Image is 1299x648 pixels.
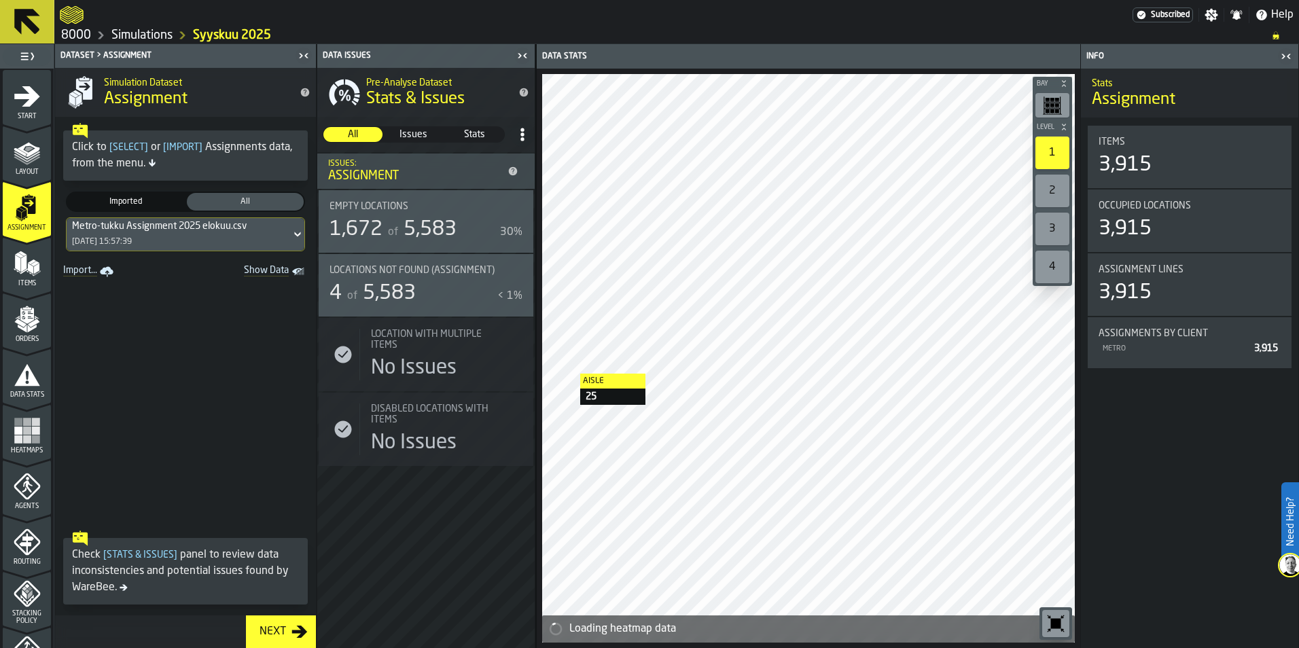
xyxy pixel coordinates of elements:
span: ] [199,143,202,152]
div: stat-Empty locations [319,190,533,253]
label: button-switch-multi-All [185,192,305,212]
span: Location with multiple Items [371,329,506,350]
span: Stats & Issues [366,88,465,110]
div: Assignment [328,168,502,183]
div: button-toolbar-undefined [1039,607,1072,640]
span: Assignment lines [1099,264,1184,275]
span: Issues [385,128,442,141]
div: 3,915 [1099,217,1152,241]
div: Title [330,265,522,276]
div: Title [371,403,522,425]
span: Assignment [104,88,188,110]
label: button-toggle-Close me [513,48,532,64]
span: Routing [3,558,51,566]
div: title-Assignment [1081,69,1298,118]
div: Info [1084,52,1277,61]
div: 30% [500,224,522,240]
span: Locations not found (Assignment) [330,265,495,276]
span: Select [107,143,151,152]
div: < 1% [497,288,522,304]
li: menu Layout [3,126,51,180]
div: Title [1099,328,1281,339]
div: stat-Items [1088,126,1292,188]
div: DropdownMenuValue-4346798c-a504-444a-9282-1d4475b9d0d6 [72,221,285,232]
div: Title [330,265,506,276]
div: [DATE] 15:57:39 [72,237,132,247]
span: Subscribed [1151,10,1190,20]
div: Check panel to review data inconsistencies and potential issues found by WareBee. [72,547,299,596]
div: button-toolbar-undefined [1033,172,1072,210]
div: 4 [1035,251,1069,283]
div: DropdownMenuValue-4346798c-a504-444a-9282-1d4475b9d0d6[DATE] 15:57:39 [66,217,305,251]
span: 5,583 [363,283,416,304]
span: Show Data [196,265,289,278]
span: Disabled locations with Items [371,403,506,425]
li: menu Data Stats [3,348,51,403]
label: button-toggle-Help [1249,7,1299,23]
span: [ [103,550,107,560]
label: button-toggle-Notifications [1224,8,1249,22]
div: title-Assignment [55,68,316,117]
div: button-toolbar-undefined [1033,90,1072,120]
nav: Breadcrumb [60,27,1294,43]
li: menu Items [3,237,51,291]
span: Heatmaps [3,447,51,454]
div: Title [371,329,506,350]
li: menu Start [3,70,51,124]
span: Empty locations [330,201,408,212]
div: Menu Subscription [1133,7,1193,22]
span: Agents [3,503,51,510]
div: button-toolbar-undefined [1033,248,1072,286]
label: Need Help? [1283,484,1298,560]
label: button-switch-multi-Imported [66,192,185,212]
div: 1,672 [330,217,382,242]
a: logo-header [545,613,622,640]
label: button-toggle-Toggle Full Menu [3,47,51,66]
a: link-to-/wh/i/b2e041e4-2753-4086-a82a-958e8abdd2c7/simulations/62d2d6fd-d32e-49bc-8d58-b651a76ae7f4 [193,28,271,43]
div: StatList-item-METRO [1099,339,1281,357]
div: Title [1099,137,1281,147]
div: No Issues [371,356,457,380]
div: stat-Disabled locations with Items [319,393,533,466]
svg: Reset zoom and position [1045,613,1067,634]
span: Stacking Policy [3,610,51,625]
span: of [347,291,357,302]
span: ] [145,143,148,152]
div: Data Stats [539,52,810,61]
div: Metro-tukku Assignment 2025 elokuu.csv [72,221,247,232]
div: alert-Loading heatmap data [542,615,1075,643]
div: Title [330,201,506,212]
div: 4 [330,281,342,306]
span: Help [1271,7,1294,23]
div: Loading heatmap data [569,621,1069,637]
div: Issues: [328,159,502,168]
span: All [324,128,382,141]
span: Items [3,280,51,287]
div: thumb [323,127,382,142]
label: button-switch-multi-Stats [444,126,505,143]
div: 3,915 [1099,153,1152,177]
div: title-Stats & Issues [317,68,535,117]
li: menu Agents [3,460,51,514]
div: Title [1099,264,1281,275]
div: thumb [67,193,184,211]
span: [ [109,143,113,152]
section: card-AssignmentDashboardCard [1086,123,1293,371]
a: logo-header [60,3,84,27]
div: Title [1099,200,1281,211]
div: stat-Occupied Locations [1088,190,1292,252]
span: Imported [70,196,181,208]
li: menu Assignment [3,181,51,236]
div: Title [330,201,522,212]
span: Data Stats [3,391,51,399]
label: button-switch-multi-Issues [383,126,444,143]
div: button-toolbar-undefined [1033,210,1072,248]
span: Assignment [1092,89,1175,111]
h2: Sub Title [104,75,289,88]
span: of [388,227,398,238]
div: 25 [580,389,645,405]
a: toggle-dataset-table-Show Data [191,262,313,281]
label: button-toggle-Close me [294,48,313,64]
div: stat-Assignments by Client [1088,317,1292,368]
